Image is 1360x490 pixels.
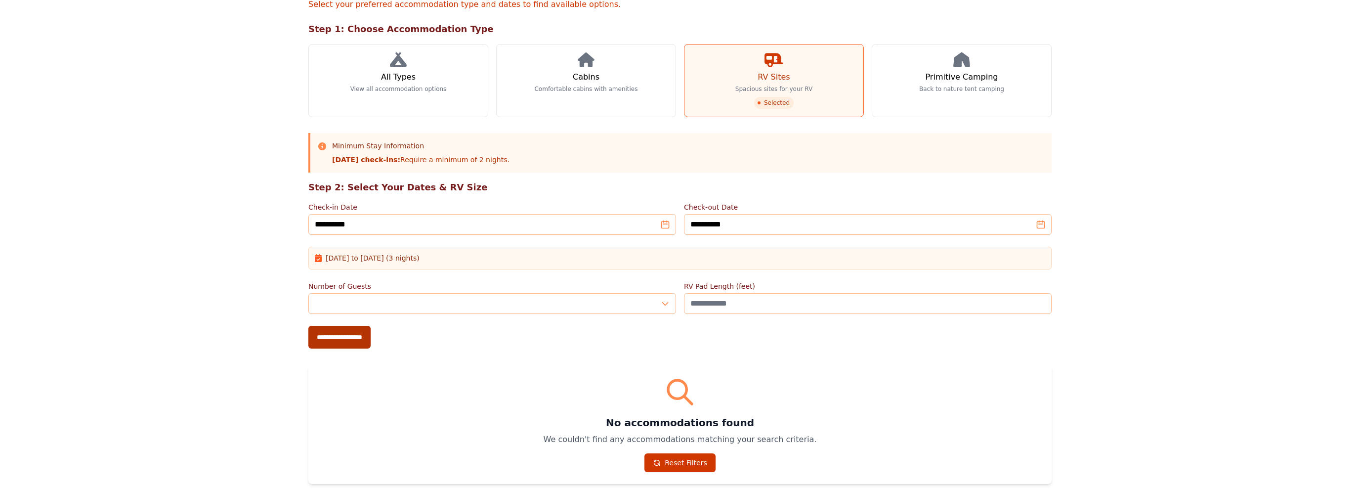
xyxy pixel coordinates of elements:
p: Require a minimum of 2 nights. [332,155,510,165]
p: Back to nature tent camping [919,85,1004,93]
label: Number of Guests [308,281,676,291]
span: [DATE] to [DATE] (3 nights) [326,253,420,263]
h3: RV Sites [758,71,790,83]
h3: Primitive Camping [926,71,998,83]
a: Cabins Comfortable cabins with amenities [496,44,676,117]
label: Check-out Date [684,202,1052,212]
h3: No accommodations found [320,416,1040,430]
label: Check-in Date [308,202,676,212]
strong: [DATE] check-ins: [332,156,400,164]
span: Selected [754,97,794,109]
p: Spacious sites for your RV [735,85,812,93]
p: View all accommodation options [350,85,447,93]
h3: All Types [381,71,416,83]
h3: Minimum Stay Information [332,141,510,151]
a: Primitive Camping Back to nature tent camping [872,44,1052,117]
a: All Types View all accommodation options [308,44,488,117]
p: Comfortable cabins with amenities [534,85,637,93]
p: We couldn't find any accommodations matching your search criteria. [320,434,1040,445]
a: Reset Filters [644,453,716,472]
h3: Cabins [573,71,599,83]
label: RV Pad Length (feet) [684,281,1052,291]
h2: Step 1: Choose Accommodation Type [308,22,1052,36]
h2: Step 2: Select Your Dates & RV Size [308,180,1052,194]
a: RV Sites Spacious sites for your RV Selected [684,44,864,117]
